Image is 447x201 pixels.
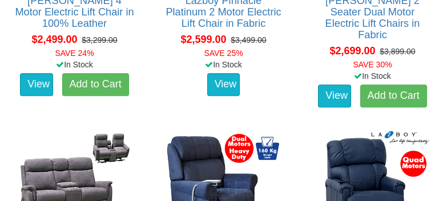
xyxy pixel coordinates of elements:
a: Add to Cart [62,73,129,96]
del: $3,299.00 [82,35,117,45]
font: SAVE 30% [353,60,392,69]
font: SAVE 25% [204,49,243,58]
del: $3,899.00 [380,47,415,56]
div: In Stock [304,70,441,82]
span: $2,699.00 [329,45,375,57]
a: View [318,85,351,107]
div: In Stock [155,59,292,70]
del: $3,499.00 [231,35,266,45]
a: View [207,73,240,96]
div: In Stock [6,59,143,70]
a: View [20,73,53,96]
span: $2,499.00 [31,34,77,45]
span: $2,599.00 [180,34,226,45]
a: Add to Cart [360,85,427,107]
font: SAVE 24% [55,49,94,58]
